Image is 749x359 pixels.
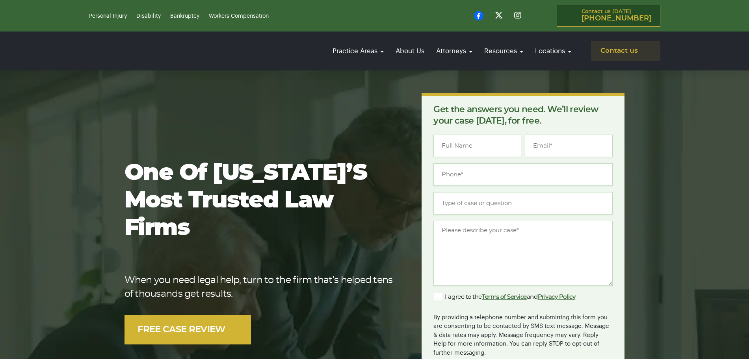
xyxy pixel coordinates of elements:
[433,163,613,186] input: Phone*
[525,135,613,157] input: Email*
[125,315,251,344] a: FREE CASE REVIEW
[591,41,660,61] a: Contact us
[125,159,397,242] h1: One of [US_STATE]’s most trusted law firms
[125,274,397,301] p: When you need legal help, turn to the firm that’s helped tens of thousands get results.
[329,40,388,62] a: Practice Areas
[582,9,651,22] p: Contact us [DATE]
[432,40,476,62] a: Attorneys
[433,292,575,302] label: I agree to the and
[433,135,521,157] input: Full Name
[89,36,191,66] img: logo
[531,40,575,62] a: Locations
[209,13,269,19] a: Workers Compensation
[392,40,428,62] a: About Us
[170,13,199,19] a: Bankruptcy
[538,294,576,300] a: Privacy Policy
[433,308,613,358] div: By providing a telephone number and submitting this form you are consenting to be contacted by SM...
[482,294,527,300] a: Terms of Service
[89,13,127,19] a: Personal Injury
[433,104,613,127] p: Get the answers you need. We’ll review your case [DATE], for free.
[228,325,238,335] img: svg%3E
[582,15,651,22] span: [PHONE_NUMBER]
[557,5,660,27] a: Contact us [DATE][PHONE_NUMBER]
[136,13,161,19] a: Disability
[433,192,613,215] input: Type of case or question
[480,40,527,62] a: Resources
